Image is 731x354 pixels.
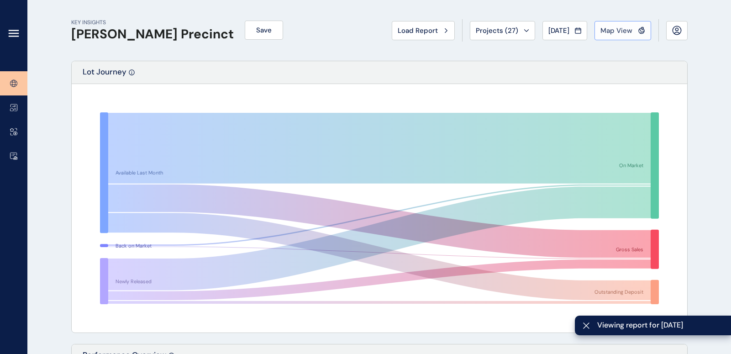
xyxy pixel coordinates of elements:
span: Viewing report for [DATE] [597,320,724,330]
button: Load Report [392,21,455,40]
span: Projects ( 27 ) [476,26,518,35]
span: Load Report [398,26,438,35]
span: Map View [600,26,632,35]
button: Save [245,21,283,40]
h1: [PERSON_NAME] Precinct [71,26,234,42]
button: Map View [594,21,651,40]
button: [DATE] [542,21,587,40]
span: [DATE] [548,26,569,35]
span: Save [256,26,272,35]
button: Projects (27) [470,21,535,40]
p: Lot Journey [83,67,126,84]
p: KEY INSIGHTS [71,19,234,26]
